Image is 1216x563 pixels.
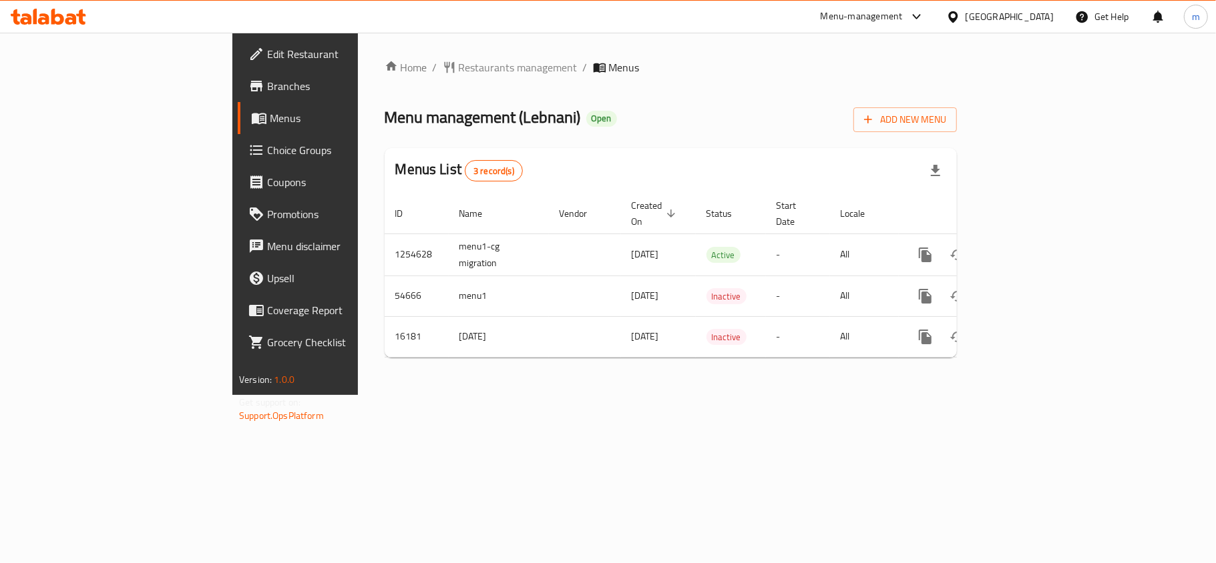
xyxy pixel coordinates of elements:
[238,102,435,134] a: Menus
[632,328,659,345] span: [DATE]
[899,193,1048,234] th: Actions
[238,134,435,166] a: Choice Groups
[238,230,435,262] a: Menu disclaimer
[966,9,1054,24] div: [GEOGRAPHIC_DATA]
[909,239,942,271] button: more
[586,111,617,127] div: Open
[632,245,659,263] span: [DATE]
[766,316,830,357] td: -
[830,316,899,357] td: All
[706,329,747,345] div: Inactive
[267,238,425,254] span: Menu disclaimer
[274,371,294,388] span: 1.0.0
[238,294,435,326] a: Coverage Report
[238,70,435,102] a: Branches
[942,321,974,353] button: Change Status
[465,160,523,181] div: Total records count
[238,326,435,358] a: Grocery Checklist
[706,289,747,304] span: Inactive
[267,78,425,94] span: Branches
[465,165,522,177] span: 3 record(s)
[583,59,588,75] li: /
[841,205,883,221] span: Locale
[706,330,747,345] span: Inactive
[267,206,425,222] span: Promotions
[267,46,425,62] span: Edit Restaurant
[239,371,272,388] span: Version:
[270,110,425,126] span: Menus
[909,321,942,353] button: more
[267,302,425,318] span: Coverage Report
[385,59,957,75] nav: breadcrumb
[706,247,741,263] span: Active
[449,275,549,316] td: menu1
[632,287,659,304] span: [DATE]
[449,233,549,275] td: menu1-cg migration
[267,142,425,158] span: Choice Groups
[238,262,435,294] a: Upsell
[942,280,974,312] button: Change Status
[766,233,830,275] td: -
[239,394,300,411] span: Get support on:
[586,113,617,124] span: Open
[395,205,421,221] span: ID
[1192,9,1200,24] span: m
[395,159,523,181] h2: Menus List
[560,205,605,221] span: Vendor
[459,205,500,221] span: Name
[609,59,640,75] span: Menus
[706,205,750,221] span: Status
[267,334,425,350] span: Grocery Checklist
[449,316,549,357] td: [DATE]
[238,166,435,198] a: Coupons
[238,38,435,70] a: Edit Restaurant
[706,288,747,304] div: Inactive
[821,9,903,25] div: Menu-management
[385,102,581,132] span: Menu management ( Lebnani )
[909,280,942,312] button: more
[777,197,814,229] span: Start Date
[706,247,741,263] div: Active
[830,275,899,316] td: All
[830,233,899,275] td: All
[443,59,578,75] a: Restaurants management
[853,107,957,132] button: Add New Menu
[632,197,680,229] span: Created On
[942,239,974,271] button: Change Status
[766,275,830,316] td: -
[459,59,578,75] span: Restaurants management
[267,174,425,190] span: Coupons
[238,198,435,230] a: Promotions
[385,193,1048,358] table: enhanced table
[267,270,425,286] span: Upsell
[864,111,946,128] span: Add New Menu
[920,155,952,187] div: Export file
[239,407,324,424] a: Support.OpsPlatform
